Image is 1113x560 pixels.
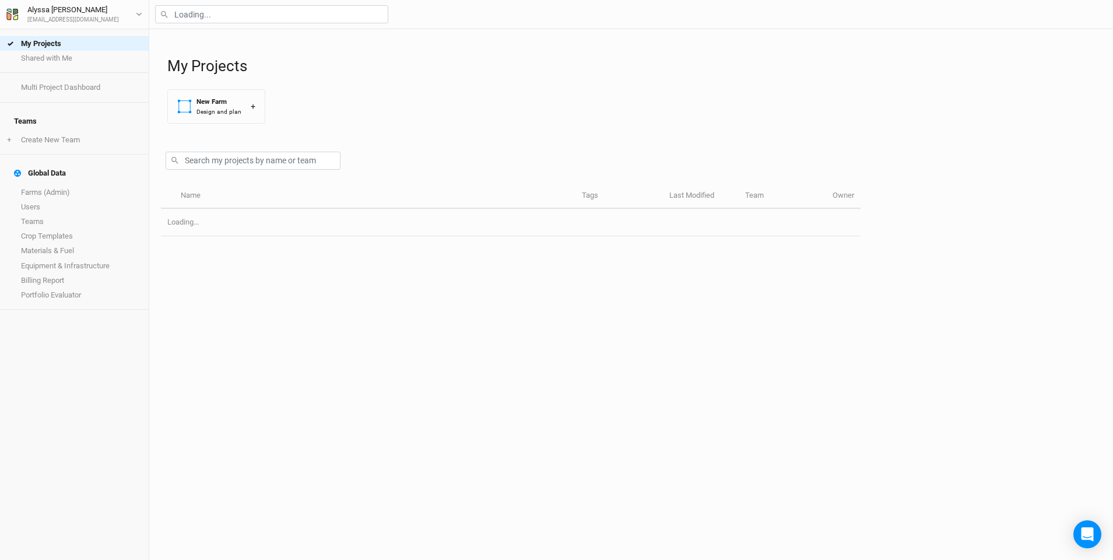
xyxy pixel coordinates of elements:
button: New FarmDesign and plan+ [167,89,265,124]
span: + [7,135,11,145]
th: Name [174,184,575,209]
button: Alyssa [PERSON_NAME][EMAIL_ADDRESS][DOMAIN_NAME] [6,3,143,24]
div: Global Data [14,169,66,178]
div: + [251,100,255,113]
input: Search my projects by name or team [166,152,340,170]
th: Last Modified [663,184,739,209]
h1: My Projects [167,57,1101,75]
th: Team [739,184,826,209]
td: Loading... [161,209,861,236]
div: Design and plan [196,107,241,116]
div: [EMAIL_ADDRESS][DOMAIN_NAME] [27,16,119,24]
div: Alyssa [PERSON_NAME] [27,4,119,16]
div: Open Intercom Messenger [1073,520,1101,548]
div: New Farm [196,97,241,107]
h4: Teams [7,110,142,133]
th: Owner [826,184,861,209]
th: Tags [575,184,663,209]
input: Loading... [155,5,388,23]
